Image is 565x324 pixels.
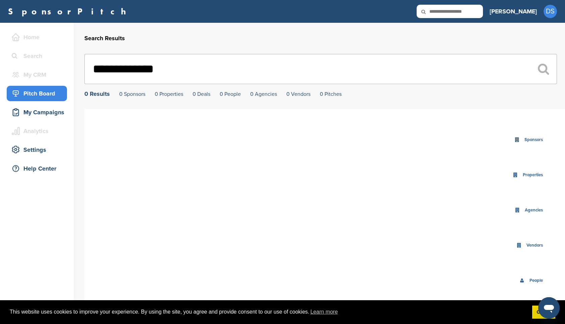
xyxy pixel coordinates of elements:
a: 0 Agencies [250,91,277,98]
a: learn more about cookies [309,307,339,317]
div: My CRM [10,69,67,81]
iframe: Button to launch messaging window [538,297,560,319]
a: My CRM [7,67,67,82]
div: Sponsors [523,136,545,144]
div: Agencies [523,206,545,214]
div: Help Center [10,163,67,175]
a: 0 Pitches [320,91,342,98]
a: My Campaigns [7,105,67,120]
h2: Search Results [84,34,557,43]
a: Help Center [7,161,67,176]
a: 0 Properties [155,91,183,98]
a: 0 Sponsors [119,91,145,98]
a: [PERSON_NAME] [490,4,537,19]
div: Pitch Board [10,87,67,100]
a: dismiss cookie message [532,306,555,319]
span: This website uses cookies to improve your experience. By using the site, you agree and provide co... [10,307,527,317]
h3: [PERSON_NAME] [490,7,537,16]
a: 0 People [220,91,241,98]
div: Home [10,31,67,43]
a: SponsorPitch [8,7,130,16]
div: My Campaigns [10,106,67,118]
a: Analytics [7,123,67,139]
div: Vendors [525,242,545,249]
span: DS [544,5,557,18]
div: Settings [10,144,67,156]
a: 0 Vendors [286,91,310,98]
div: People [528,277,545,284]
a: Pitch Board [7,86,67,101]
div: 0 Results [84,91,110,97]
a: Home [7,29,67,45]
div: Search [10,50,67,62]
a: Settings [7,142,67,157]
div: Analytics [10,125,67,137]
a: Search [7,48,67,64]
a: 0 Deals [193,91,210,98]
div: Properties [521,171,545,179]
